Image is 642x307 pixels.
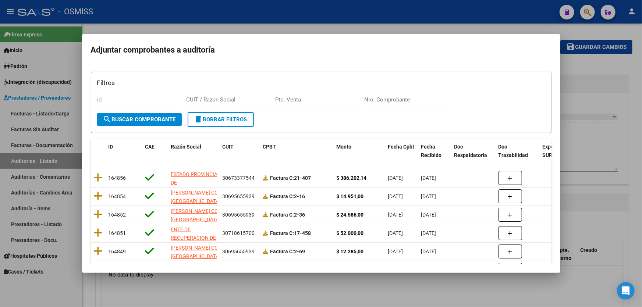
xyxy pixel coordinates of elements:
[171,190,221,213] span: [PERSON_NAME] CO [GEOGRAPHIC_DATA][PERSON_NAME]
[451,139,496,163] datatable-header-cell: Doc Respaldatoria
[109,230,126,236] span: 164851
[223,193,255,199] span: 30695655939
[97,113,182,126] button: Buscar Comprobante
[270,249,305,254] strong: 2-69
[194,115,203,124] mat-icon: delete
[91,43,551,57] h2: Adjuntar comprobantes a auditoría
[388,249,403,254] span: [DATE]
[337,193,364,199] strong: $ 14.951,00
[421,144,442,158] span: Fecha Recibido
[223,212,255,218] span: 30695655939
[103,116,176,123] span: Buscar Comprobante
[263,144,276,150] span: CPBT
[421,230,436,236] span: [DATE]
[270,230,311,236] strong: 17-458
[270,230,294,236] span: Factura C:
[194,116,247,123] span: Borrar Filtros
[499,144,528,158] span: Doc Trazabilidad
[145,144,155,150] span: CAE
[171,208,221,231] span: [PERSON_NAME] CO [GEOGRAPHIC_DATA][PERSON_NAME]
[106,139,142,163] datatable-header-cell: ID
[109,193,126,199] span: 164854
[337,175,367,181] strong: $ 386.202,14
[109,175,126,181] span: 164856
[543,144,575,158] span: Expediente SUR Asociado
[270,175,311,181] strong: 21-407
[142,139,168,163] datatable-header-cell: CAE
[421,212,436,218] span: [DATE]
[337,212,364,218] strong: $ 24.586,00
[270,193,294,199] span: Factura C:
[270,249,294,254] span: Factura C:
[109,212,126,218] span: 164852
[171,245,221,268] span: [PERSON_NAME] CO [GEOGRAPHIC_DATA][PERSON_NAME]
[388,230,403,236] span: [DATE]
[270,193,305,199] strong: 2-16
[388,144,415,150] span: Fecha Cpbt
[223,249,255,254] span: 30695655939
[421,175,436,181] span: [DATE]
[171,144,202,150] span: Razón Social
[418,139,451,163] datatable-header-cell: Fecha Recibido
[337,144,352,150] span: Monto
[220,139,260,163] datatable-header-cell: CUIT
[109,144,113,150] span: ID
[223,144,234,150] span: CUIT
[270,212,305,218] strong: 2-36
[270,175,294,181] span: Factura C:
[385,139,418,163] datatable-header-cell: Fecha Cpbt
[337,249,364,254] strong: $ 12.285,00
[270,212,294,218] span: Factura C:
[454,144,487,158] span: Doc Respaldatoria
[388,193,403,199] span: [DATE]
[260,139,334,163] datatable-header-cell: CPBT
[171,263,221,286] span: MUNICIPALIDAD [PERSON_NAME][GEOGRAPHIC_DATA]
[223,230,255,236] span: 30718615700
[617,282,635,300] div: Open Intercom Messenger
[496,139,540,163] datatable-header-cell: Doc Trazabilidad
[103,115,112,124] mat-icon: search
[188,112,254,127] button: Borrar Filtros
[223,175,255,181] span: 30673377544
[334,139,385,163] datatable-header-cell: Monto
[109,249,126,254] span: 164849
[388,175,403,181] span: [DATE]
[388,212,403,218] span: [DATE]
[171,171,221,202] span: ESTADO PROVINCIA DE [GEOGRAPHIC_DATA][PERSON_NAME]
[168,139,220,163] datatable-header-cell: Razón Social
[97,78,545,88] h3: Filtros
[171,226,216,291] span: ENTE DE RECUPERACION DE FONDOS PARA EL FORTALECIMIENTO DEL SISTEMA DE SALUD DE MENDOZA (REFORSAL)...
[421,249,436,254] span: [DATE]
[540,139,580,163] datatable-header-cell: Expediente SUR Asociado
[337,230,364,236] strong: $ 52.000,00
[421,193,436,199] span: [DATE]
